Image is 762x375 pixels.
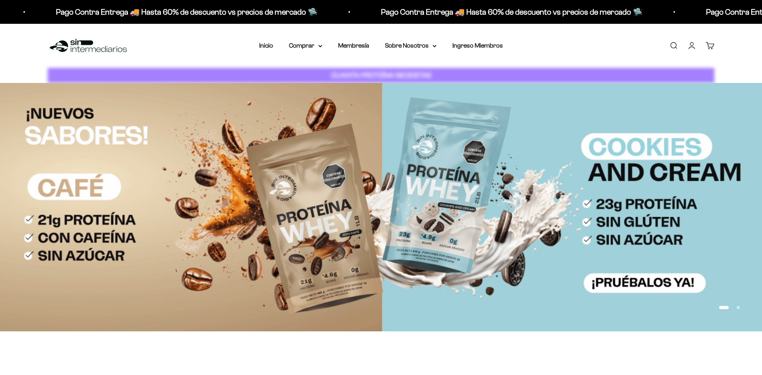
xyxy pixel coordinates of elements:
summary: Comprar [289,40,322,51]
a: Inicio [259,42,273,49]
a: Membresía [338,42,369,49]
p: Pago Contra Entrega 🚚 Hasta 60% de descuento vs precios de mercado 🛸 [56,6,317,18]
strong: CUANTA PROTEÍNA NECESITAS [331,71,431,79]
p: Pago Contra Entrega 🚚 Hasta 60% de descuento vs precios de mercado 🛸 [381,6,643,18]
a: Ingreso Miembros [452,42,503,49]
summary: Sobre Nosotros [385,40,437,51]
